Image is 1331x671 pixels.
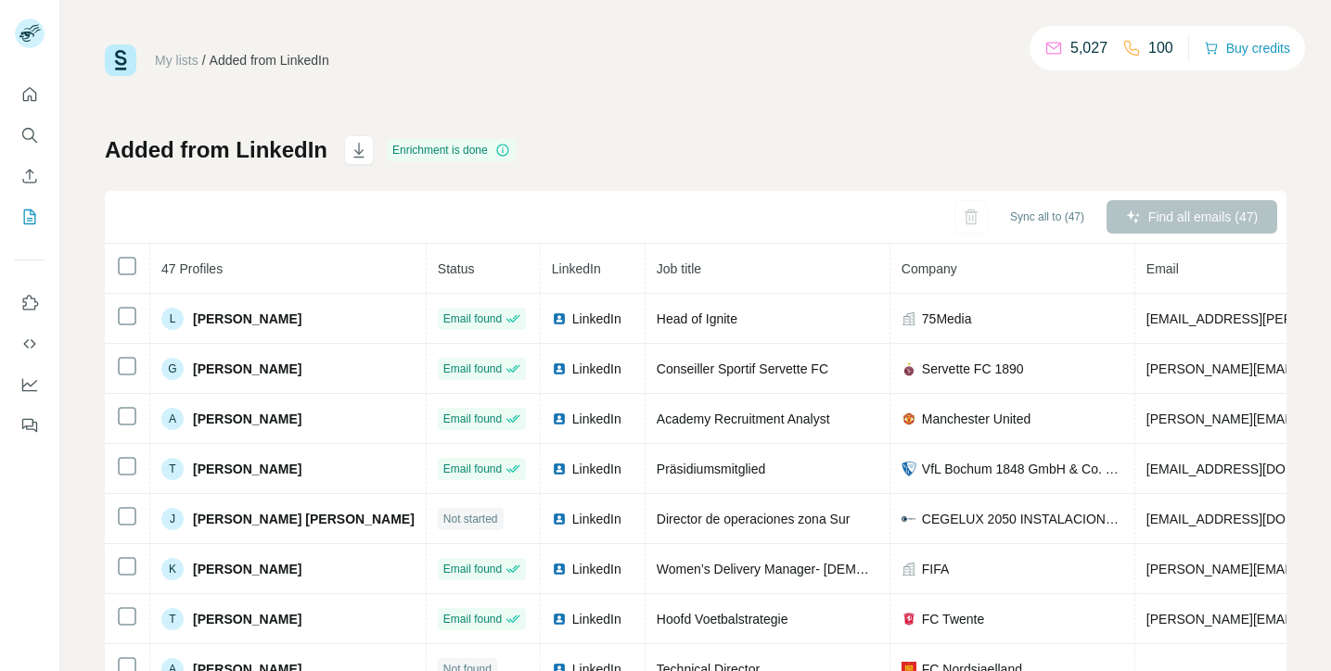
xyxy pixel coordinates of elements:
[161,261,223,276] span: 47 Profiles
[443,461,502,477] span: Email found
[657,562,1105,576] span: Women’s Delivery Manager- [DEMOGRAPHIC_DATA] Educator Development
[902,411,916,426] img: company-logo
[161,458,184,480] div: T
[572,310,621,328] span: LinkedIn
[155,53,198,68] a: My lists
[193,510,415,528] span: [PERSON_NAME] [PERSON_NAME]
[902,512,916,526] img: company-logo
[997,203,1097,231] button: Sync all to (47)
[922,510,1123,528] span: CEGELUX 2050 INSTALACIONES SL
[657,512,851,526] span: Director de operaciones zona Sur
[552,462,567,476] img: LinkedIn logo
[552,411,567,426] img: LinkedIn logo
[210,51,329,70] div: Added from LinkedIn
[657,311,737,326] span: Head of Ignite
[1010,209,1084,225] span: Sync all to (47)
[1148,37,1173,59] p: 100
[438,261,475,276] span: Status
[1204,35,1290,61] button: Buy credits
[552,562,567,576] img: LinkedIn logo
[922,410,1031,428] span: Manchester United
[105,135,327,165] h1: Added from LinkedIn
[1070,37,1107,59] p: 5,027
[193,560,301,578] span: [PERSON_NAME]
[15,286,45,320] button: Use Surfe on LinkedIn
[657,462,765,476] span: Präsidiumsmitglied
[193,360,301,378] span: [PERSON_NAME]
[902,361,916,376] img: company-logo
[443,361,502,377] span: Email found
[657,612,788,627] span: Hoofd Voetbalstrategie
[15,78,45,111] button: Quick start
[161,608,184,630] div: T
[552,512,567,526] img: LinkedIn logo
[922,610,984,628] span: FC Twente
[657,361,828,376] span: Conseiller Sportif Servette FC
[552,361,567,376] img: LinkedIn logo
[572,560,621,578] span: LinkedIn
[552,261,601,276] span: LinkedIn
[902,462,916,476] img: company-logo
[161,358,184,380] div: G
[15,200,45,234] button: My lists
[443,561,502,577] span: Email found
[1146,261,1179,276] span: Email
[922,560,950,578] span: FIFA
[902,612,916,627] img: company-logo
[161,408,184,430] div: A
[193,610,301,628] span: [PERSON_NAME]
[105,44,136,76] img: Surfe Logo
[193,310,301,328] span: [PERSON_NAME]
[552,311,567,326] img: LinkedIn logo
[657,411,830,426] span: Academy Recruitment Analyst
[193,460,301,478] span: [PERSON_NAME]
[15,327,45,361] button: Use Surfe API
[572,460,621,478] span: LinkedIn
[572,510,621,528] span: LinkedIn
[15,368,45,401] button: Dashboard
[15,119,45,152] button: Search
[922,460,1123,478] span: VfL Bochum 1848 GmbH & Co. KGaA
[193,410,301,428] span: [PERSON_NAME]
[922,360,1024,378] span: Servette FC 1890
[443,611,502,627] span: Email found
[15,409,45,442] button: Feedback
[161,308,184,330] div: L
[161,558,184,580] div: K
[15,159,45,193] button: Enrich CSV
[552,612,567,627] img: LinkedIn logo
[572,360,621,378] span: LinkedIn
[161,508,184,530] div: J
[922,310,972,328] span: 75Media
[902,261,957,276] span: Company
[572,410,621,428] span: LinkedIn
[443,411,502,427] span: Email found
[657,261,701,276] span: Job title
[387,139,516,161] div: Enrichment is done
[202,51,206,70] li: /
[443,310,502,327] span: Email found
[572,610,621,628] span: LinkedIn
[443,511,498,527] span: Not started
